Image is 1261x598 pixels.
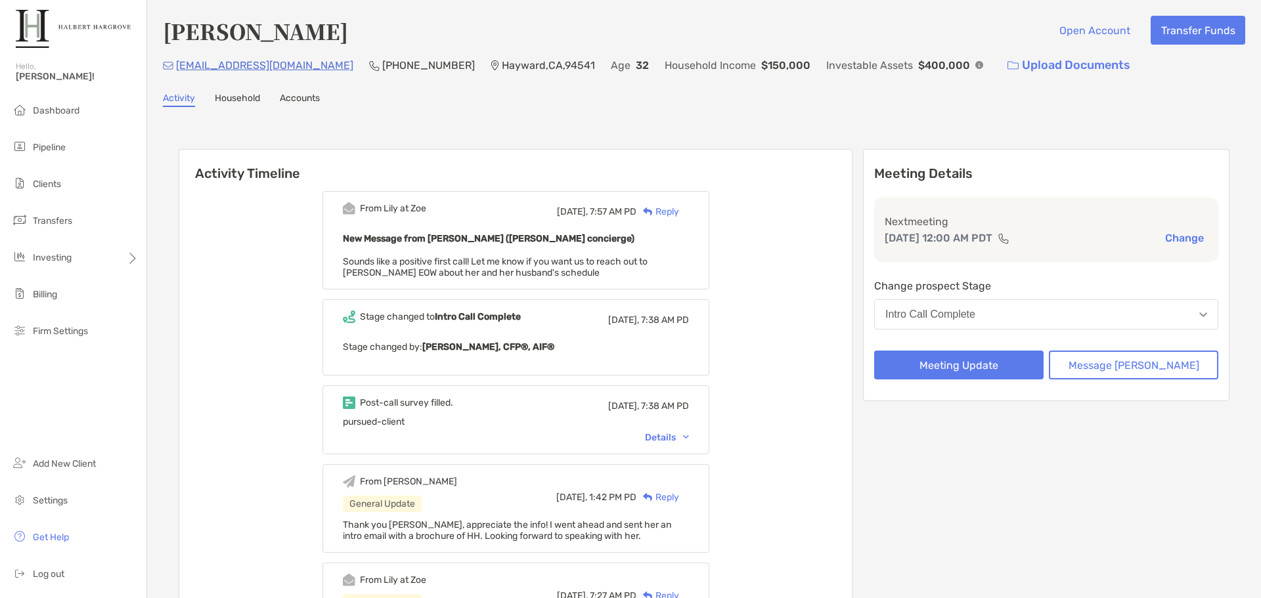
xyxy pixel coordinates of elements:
[33,568,64,580] span: Log out
[343,496,422,512] div: General Update
[636,57,649,74] p: 32
[33,105,79,116] span: Dashboard
[343,339,689,355] p: Stage changed by:
[918,57,970,74] p: $400,000
[280,93,320,107] a: Accounts
[874,299,1218,330] button: Intro Call Complete
[215,93,260,107] a: Household
[826,57,913,74] p: Investable Assets
[1151,16,1245,45] button: Transfer Funds
[1049,16,1140,45] button: Open Account
[608,314,639,326] span: [DATE],
[33,142,66,153] span: Pipeline
[12,249,28,265] img: investing icon
[641,400,689,412] span: 7:38 AM PD
[33,495,68,506] span: Settings
[665,57,756,74] p: Household Income
[422,341,554,352] b: [PERSON_NAME], CFP®, AIF®
[491,60,499,71] img: Location Icon
[885,230,992,246] p: [DATE] 12:00 AM PDT
[502,57,595,74] p: Hayward , CA , 94541
[608,400,639,412] span: [DATE],
[12,565,28,581] img: logout icon
[16,5,131,53] img: Zoe Logo
[343,416,405,427] span: pursued-client
[874,165,1218,182] p: Meeting Details
[343,475,355,488] img: Event icon
[643,207,653,216] img: Reply icon
[33,252,72,263] span: Investing
[1161,231,1208,245] button: Change
[556,492,587,503] span: [DATE],
[645,432,689,443] div: Details
[999,51,1139,79] a: Upload Documents
[636,205,679,219] div: Reply
[589,492,636,503] span: 1:42 PM PD
[885,309,975,320] div: Intro Call Complete
[369,60,380,71] img: Phone Icon
[33,179,61,190] span: Clients
[343,233,634,244] b: New Message from [PERSON_NAME] ([PERSON_NAME] concierge)
[1199,312,1207,317] img: Open dropdown arrow
[360,311,521,322] div: Stage changed to
[12,492,28,507] img: settings icon
[163,93,195,107] a: Activity
[343,256,648,278] span: Sounds like a positive first call! Let me know if you want us to reach out to [PERSON_NAME] EOW a...
[12,322,28,338] img: firm-settings icon
[1049,351,1218,379] button: Message [PERSON_NAME]
[12,212,28,228] img: transfers icon
[33,289,57,300] span: Billing
[16,71,139,82] span: [PERSON_NAME]!
[874,278,1218,294] p: Change prospect Stage
[33,326,88,337] span: Firm Settings
[382,57,475,74] p: [PHONE_NUMBER]
[611,57,630,74] p: Age
[435,311,521,322] b: Intro Call Complete
[683,435,689,439] img: Chevron icon
[360,476,457,487] div: From [PERSON_NAME]
[1007,61,1019,70] img: button icon
[885,213,1208,230] p: Next meeting
[343,519,671,542] span: Thank you [PERSON_NAME], appreciate the info! I went ahead and sent her an intro email with a bro...
[12,139,28,154] img: pipeline icon
[179,150,852,181] h6: Activity Timeline
[636,490,679,504] div: Reply
[12,528,28,544] img: get-help icon
[343,574,355,586] img: Event icon
[12,455,28,471] img: add_new_client icon
[33,458,96,469] span: Add New Client
[998,233,1009,244] img: communication type
[33,532,69,543] span: Get Help
[761,57,810,74] p: $150,000
[557,206,588,217] span: [DATE],
[163,62,173,70] img: Email Icon
[643,493,653,502] img: Reply icon
[343,310,355,323] img: Event icon
[12,175,28,191] img: clients icon
[975,61,983,69] img: Info Icon
[360,203,426,214] div: From Lily at Zoe
[641,314,689,326] span: 7:38 AM PD
[343,202,355,215] img: Event icon
[163,16,348,46] h4: [PERSON_NAME]
[12,286,28,301] img: billing icon
[874,351,1044,379] button: Meeting Update
[360,397,453,408] div: Post-call survey filled.
[360,574,426,586] div: From Lily at Zoe
[176,57,353,74] p: [EMAIL_ADDRESS][DOMAIN_NAME]
[343,396,355,409] img: Event icon
[33,215,72,226] span: Transfers
[12,102,28,117] img: dashboard icon
[590,206,636,217] span: 7:57 AM PD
